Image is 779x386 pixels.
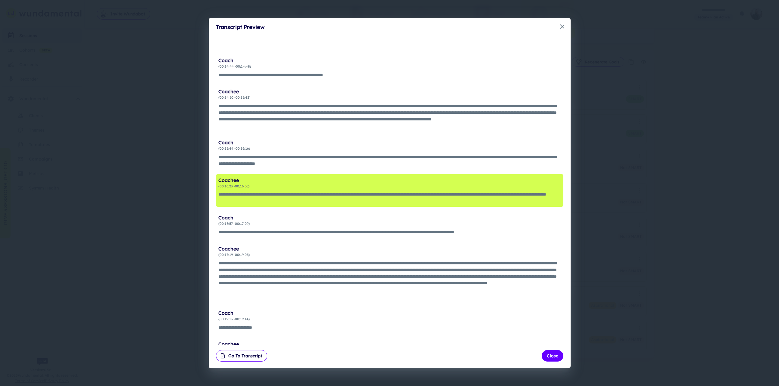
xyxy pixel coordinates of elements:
span: ( 00:16:23 - 00:16:56 ) [218,184,561,189]
h6: Coachee [218,340,561,348]
span: ( 00:17:19 - 00:19:08 ) [218,252,561,257]
button: close [556,21,568,33]
span: ( 00:14:44 - 00:14:48 ) [218,64,561,69]
h6: Coach [218,139,561,146]
h6: Coachee [218,245,561,252]
button: Close [542,350,563,362]
h6: Coachee [218,177,561,184]
h6: Coachee [218,88,561,95]
span: ( 00:15:44 - 00:16:16 ) [218,146,561,151]
h2: Transcript Preview [209,18,571,36]
span: ( 00:19:13 - 00:19:14 ) [218,317,561,322]
span: ( 00:16:57 - 00:17:09 ) [218,221,561,226]
h6: Coach [218,309,561,317]
span: ( 00:14:50 - 00:15:42 ) [218,95,561,100]
h6: Coach [218,214,561,221]
button: Go To Transcript [216,350,267,362]
h6: Coach [218,57,561,64]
